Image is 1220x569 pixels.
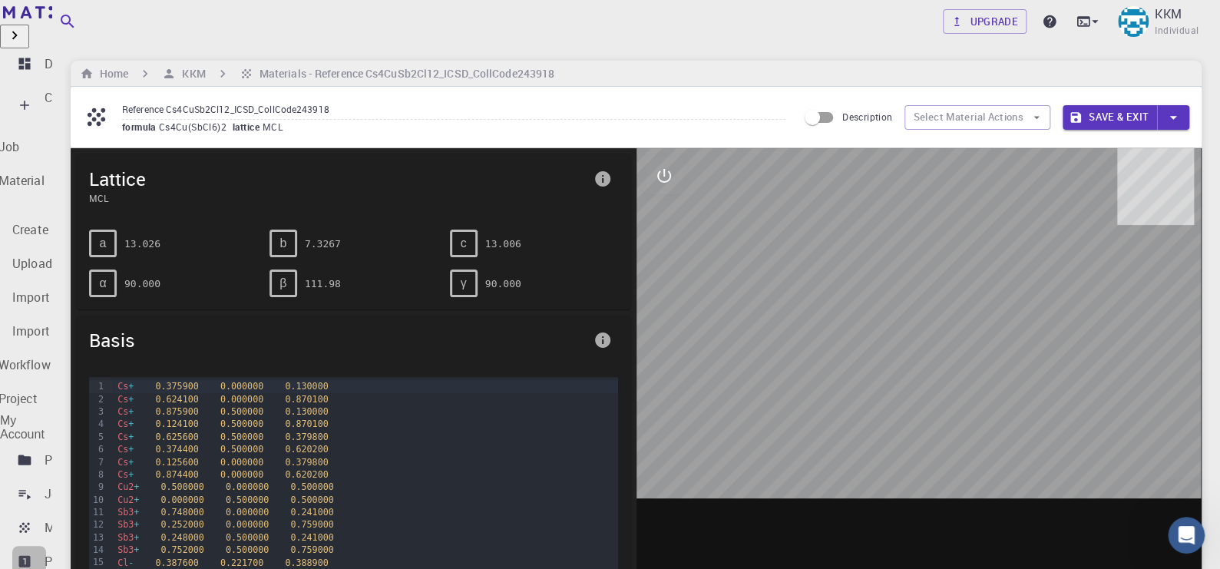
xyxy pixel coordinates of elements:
[290,481,333,492] span: 0.500000
[220,381,263,392] span: 0.000000
[128,394,134,405] span: +
[134,495,139,505] span: +
[305,270,341,297] pre: 111.98
[155,418,198,429] span: 0.124100
[12,48,46,79] a: Dashboard
[160,532,203,543] span: 0.248000
[89,518,106,531] div: 12
[155,457,198,468] span: 0.125600
[117,532,134,543] span: Sb3
[89,328,587,352] span: Basis
[160,507,203,518] span: 0.748000
[279,237,286,250] span: b
[155,444,198,455] span: 0.374400
[128,432,134,442] span: +
[117,557,128,568] span: Cl
[220,418,263,429] span: 0.500000
[842,111,892,123] span: Description
[45,518,97,537] p: Materials
[461,237,467,250] span: c
[904,105,1050,130] button: Select Material Actions
[1063,105,1157,130] button: Save & Exit
[285,557,328,568] span: 0.388900
[155,432,198,442] span: 0.625600
[176,65,205,82] h6: KKM
[220,469,263,480] span: 0.000000
[285,457,328,468] span: 0.379800
[226,532,269,543] span: 0.500000
[117,519,134,530] span: Sb3
[220,406,263,417] span: 0.500000
[1168,517,1205,554] iframe: Intercom live chat
[128,444,134,455] span: +
[253,65,554,82] h6: Materials - Reference Cs4CuSb2Cl12_ICSD_CollCode243918
[134,544,139,555] span: +
[89,191,587,205] span: MCL
[587,164,618,194] button: info
[587,325,618,356] button: info
[117,457,128,468] span: Cs
[155,381,198,392] span: 0.375900
[155,557,198,568] span: 0.387600
[128,381,134,392] span: +
[12,254,75,273] p: Upload File
[128,418,134,429] span: +
[12,288,111,306] p: Import from Bank
[943,9,1027,34] a: Upgrade
[12,82,46,128] div: Create
[159,121,233,133] span: Cs4Cu(SbCl6)2
[134,481,139,492] span: +
[290,532,333,543] span: 0.241000
[89,443,106,455] div: 6
[485,230,521,257] pre: 13.006
[89,456,106,468] div: 7
[290,519,333,530] span: 0.759000
[1155,5,1181,23] p: KKM
[1118,6,1149,37] img: KKM
[226,544,269,555] span: 0.500000
[45,55,105,73] p: Dashboard
[89,431,106,443] div: 5
[89,506,106,518] div: 11
[117,507,134,518] span: Sb3
[12,322,134,340] p: Import from 3rd Party
[117,432,128,442] span: Cs
[290,544,333,555] span: 0.759000
[128,469,134,480] span: +
[89,494,106,506] div: 10
[160,481,203,492] span: 0.500000
[155,394,198,405] span: 0.624100
[226,495,269,505] span: 0.500000
[220,394,263,405] span: 0.000000
[285,432,328,442] span: 0.379800
[124,230,160,257] pre: 13.026
[117,481,134,492] span: Cu2
[285,406,328,417] span: 0.130000
[117,544,134,555] span: Sb3
[263,121,289,133] span: MCL
[285,444,328,455] span: 0.620200
[12,512,46,543] a: Materials
[117,394,128,405] span: Cs
[12,478,46,509] a: Jobs
[89,418,106,430] div: 4
[89,167,587,191] span: Lattice
[134,532,139,543] span: +
[45,88,81,107] p: Create
[12,220,98,239] p: Create Material
[128,457,134,468] span: +
[226,519,269,530] span: 0.000000
[45,451,91,469] p: Projects
[99,276,106,290] span: α
[89,405,106,418] div: 3
[117,418,128,429] span: Cs
[279,276,286,290] span: β
[134,507,139,518] span: +
[100,237,107,250] span: a
[220,457,263,468] span: 0.000000
[89,556,106,568] div: 15
[485,270,521,297] pre: 90.000
[89,380,106,392] div: 1
[220,432,263,442] span: 0.500000
[117,469,128,480] span: Cs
